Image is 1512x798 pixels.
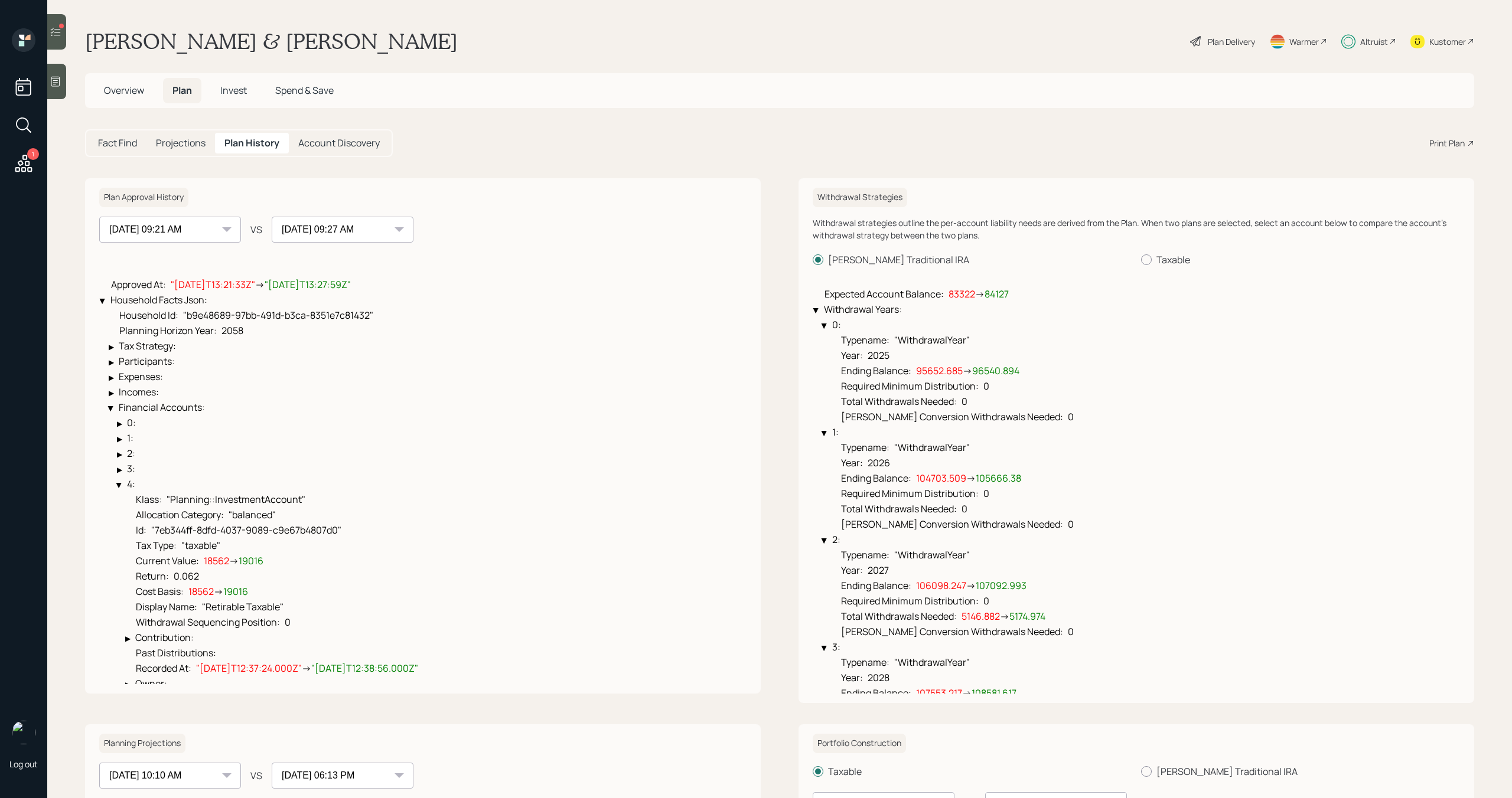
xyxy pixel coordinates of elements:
div: ▶ [117,450,122,458]
span: 2058 [221,324,243,337]
span: "balanced" [229,508,276,521]
span: "[DATE]T13:21:33Z" [171,278,255,291]
span: Cost Basis : [136,585,184,598]
span: Participants : [119,355,175,368]
div: Kustomer [1429,35,1466,48]
span: "[DATE]T12:38:56.000Z" [311,662,418,675]
span: → [1000,610,1009,623]
span: → [966,579,976,592]
span: Year : [841,349,863,362]
span: Ending Balance : [841,686,911,699]
span: Display Name : [136,600,197,613]
span: → [255,278,265,291]
span: Ending Balance : [841,579,911,592]
span: Total Withdrawals Needed : [841,610,957,623]
span: "b9e48689-97bb-491d-b3ca-8351e7c81432" [183,309,373,322]
span: Year : [841,456,863,469]
span: "taxable" [181,539,220,552]
h5: Account Discovery [298,138,380,149]
span: 2025 [868,349,889,362]
label: [PERSON_NAME] Traditional IRA [813,253,1132,266]
div: Plan Delivery [1208,35,1255,48]
h1: [PERSON_NAME] & [PERSON_NAME] [85,28,458,54]
div: ▶ [99,299,106,304]
span: Past Distributions : [136,646,216,659]
span: Id : [136,524,146,537]
span: Planning Horizon Year : [119,324,217,337]
span: 106098.247 [916,579,966,592]
span: 0 : [832,318,841,331]
span: Year : [841,564,863,577]
span: 0 [983,594,989,607]
span: "Retirable Taxable" [202,600,283,613]
div: ▶ [812,308,820,313]
span: 0 [962,502,967,515]
span: 0 [983,487,989,500]
span: 0 : [127,416,136,429]
div: ▶ [109,389,114,397]
span: → [229,554,239,567]
span: 1 : [127,431,133,444]
span: Spend & Save [275,84,334,97]
div: ▶ [109,358,114,366]
span: Typename : [841,441,889,454]
div: ▶ [115,483,123,488]
h6: Portfolio Construction [813,734,906,753]
span: 0 [1068,518,1074,531]
div: Altruist [1360,35,1388,48]
span: Recorded At : [136,662,191,675]
div: VS [250,768,262,783]
span: 3 : [832,640,840,653]
span: 0 [1068,410,1074,423]
div: ▶ [117,420,122,427]
span: [PERSON_NAME] Conversion Withdrawals Needed : [841,410,1063,423]
div: Withdrawal strategies outline the per-account liability needs are derived from the Plan. When two... [813,217,1460,241]
span: Incomes : [119,385,159,398]
span: "[DATE]T13:27:59Z" [265,278,351,291]
span: 2 : [127,447,135,460]
span: 108581.617 [972,686,1016,699]
span: [PERSON_NAME] Conversion Withdrawals Needed : [841,625,1063,638]
span: 2 : [832,533,840,546]
div: ▶ [125,635,131,642]
span: 4 : [127,478,135,490]
span: Current Value : [136,554,199,567]
span: Required Minimum Distribution : [841,487,979,500]
h5: Fact Find [98,138,137,149]
label: Taxable [813,765,1132,778]
span: 3 : [127,462,135,475]
span: 107553.217 [916,686,962,699]
span: 0 [285,616,291,629]
span: 0 [962,395,967,408]
span: 0 [983,380,989,393]
span: → [975,287,985,300]
span: Total Withdrawals Needed : [841,502,957,515]
label: Taxable [1141,253,1460,266]
span: Total Withdrawals Needed : [841,395,957,408]
span: 5146.882 [962,610,1000,623]
div: ▶ [820,646,828,651]
span: Tax Strategy : [119,339,176,352]
h5: Projections [156,138,206,149]
span: Contribution : [135,631,194,644]
span: 19016 [223,585,248,598]
span: Allocation Category : [136,508,224,521]
div: VS [250,223,262,237]
span: 2027 [868,564,889,577]
div: ▶ [117,466,122,473]
h6: Withdrawal Strategies [813,188,907,207]
span: Financial Accounts : [119,401,205,414]
h6: Planning Projections [99,734,185,753]
h5: Plan History [224,138,279,149]
span: "7eb344ff-8dfd-4037-9089-c9e67b4807d0" [151,524,341,537]
span: → [963,364,972,377]
span: 2026 [868,456,890,469]
span: Tax Type : [136,539,177,552]
span: Expected Account Balance : [825,287,944,300]
span: Overview [104,84,144,97]
span: "WithdrawalYear" [894,656,970,669]
span: Typename : [841,656,889,669]
div: ▶ [109,374,114,381]
span: → [962,686,972,699]
h6: Plan Approval History [99,188,188,207]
